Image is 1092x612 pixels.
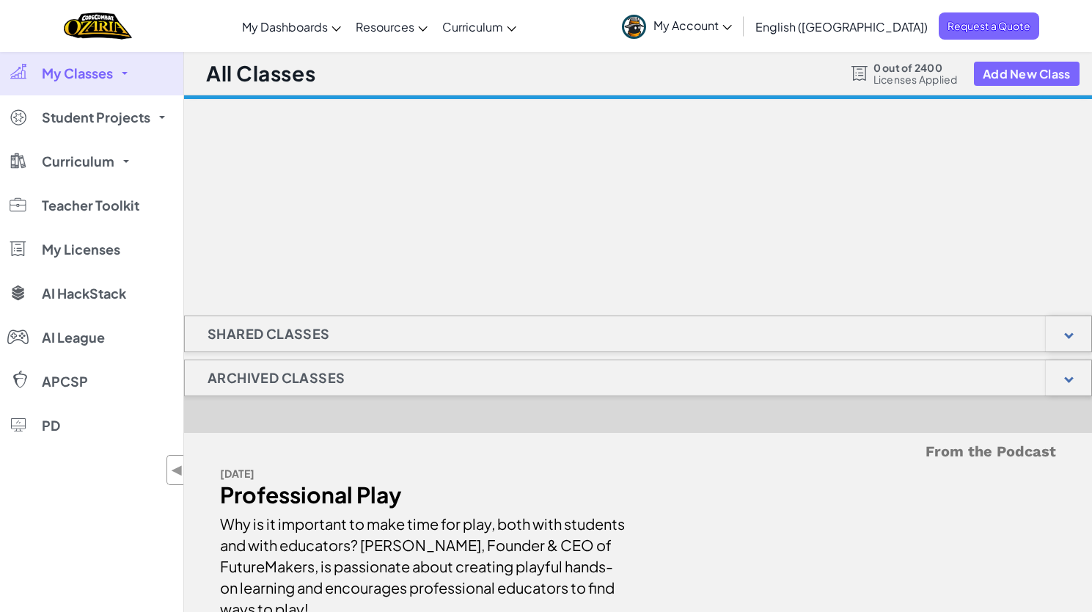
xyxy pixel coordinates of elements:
[42,111,150,124] span: Student Projects
[220,484,627,506] div: Professional Play
[748,7,935,46] a: English ([GEOGRAPHIC_DATA])
[873,73,958,85] span: Licenses Applied
[974,62,1080,86] button: Add New Class
[64,11,132,41] a: Ozaria by CodeCombat logo
[356,19,414,34] span: Resources
[206,59,315,87] h1: All Classes
[185,316,353,352] h1: Shared Classes
[185,360,367,396] h1: Archived Classes
[622,15,646,39] img: avatar
[653,18,732,33] span: My Account
[242,19,328,34] span: My Dashboards
[220,463,627,484] div: [DATE]
[42,155,114,168] span: Curriculum
[171,459,183,481] span: ◀
[42,67,113,80] span: My Classes
[42,287,126,300] span: AI HackStack
[442,19,503,34] span: Curriculum
[42,331,105,344] span: AI League
[939,12,1039,40] a: Request a Quote
[42,243,120,256] span: My Licenses
[873,62,958,73] span: 0 out of 2400
[42,199,139,212] span: Teacher Toolkit
[348,7,435,46] a: Resources
[64,11,132,41] img: Home
[755,19,928,34] span: English ([GEOGRAPHIC_DATA])
[615,3,739,49] a: My Account
[220,440,1056,463] h5: From the Podcast
[435,7,524,46] a: Curriculum
[235,7,348,46] a: My Dashboards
